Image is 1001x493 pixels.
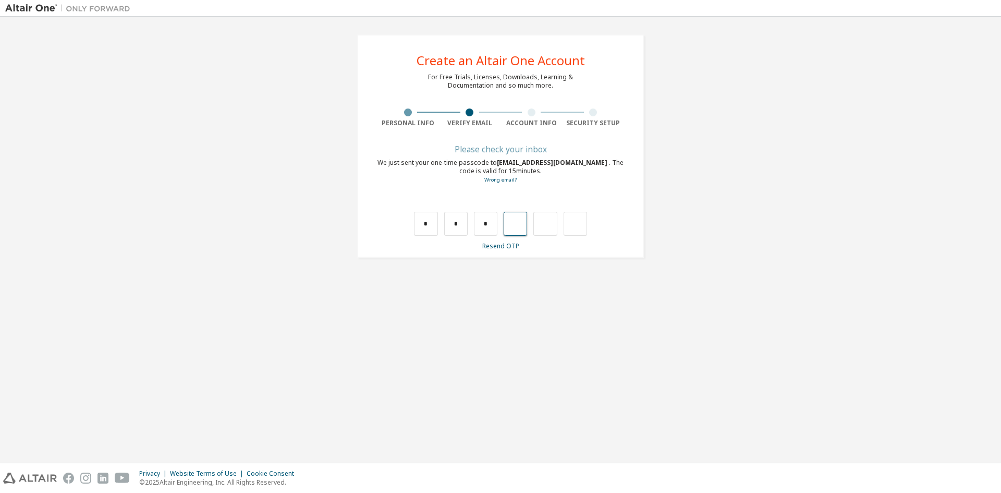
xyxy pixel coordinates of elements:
div: Please check your inbox [377,146,624,152]
div: Privacy [139,470,170,478]
div: Personal Info [377,119,439,127]
div: Verify Email [439,119,501,127]
div: For Free Trials, Licenses, Downloads, Learning & Documentation and so much more. [428,73,573,90]
div: Create an Altair One Account [417,54,585,67]
a: Resend OTP [482,242,519,250]
img: youtube.svg [115,473,130,484]
div: Account Info [500,119,563,127]
div: Security Setup [563,119,625,127]
div: We just sent your one-time passcode to . The code is valid for 15 minutes. [377,159,624,184]
span: [EMAIL_ADDRESS][DOMAIN_NAME] [497,158,609,167]
div: Cookie Consent [247,470,300,478]
img: facebook.svg [63,473,74,484]
img: instagram.svg [80,473,91,484]
div: Website Terms of Use [170,470,247,478]
img: altair_logo.svg [3,473,57,484]
a: Go back to the registration form [484,176,517,183]
p: © 2025 Altair Engineering, Inc. All Rights Reserved. [139,478,300,487]
img: linkedin.svg [97,473,108,484]
img: Altair One [5,3,136,14]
